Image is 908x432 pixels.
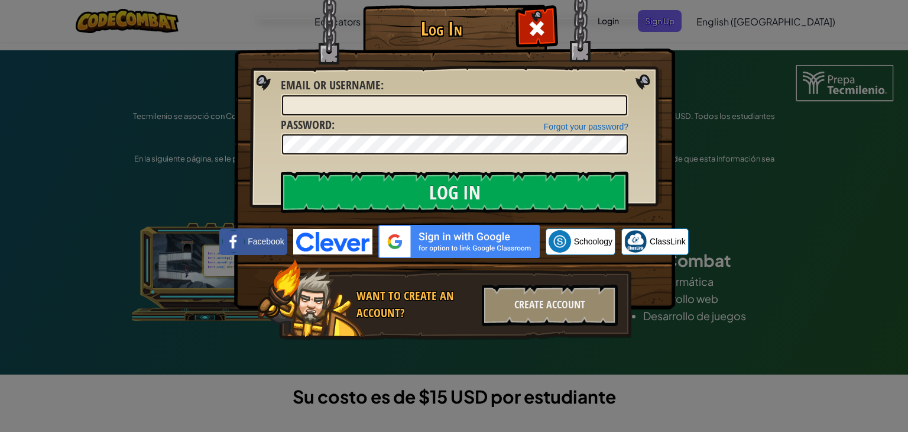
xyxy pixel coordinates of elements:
div: Want to create an account? [356,288,475,321]
span: Facebook [248,236,284,247]
input: Log In [281,172,628,213]
label: : [281,77,384,94]
a: Forgot your password? [544,122,628,131]
span: Schoology [574,236,612,247]
img: gplus_sso_button2.svg [378,225,540,258]
img: schoology.png [549,230,571,253]
img: facebook_small.png [222,230,245,253]
h1: Log In [366,18,517,39]
label: : [281,117,335,134]
span: Email or Username [281,77,381,93]
span: Password [281,117,332,133]
div: Create Account [482,285,618,326]
span: ClassLink [650,236,686,247]
img: clever-logo-blue.png [293,229,372,254]
img: classlink-logo-small.png [624,230,647,253]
